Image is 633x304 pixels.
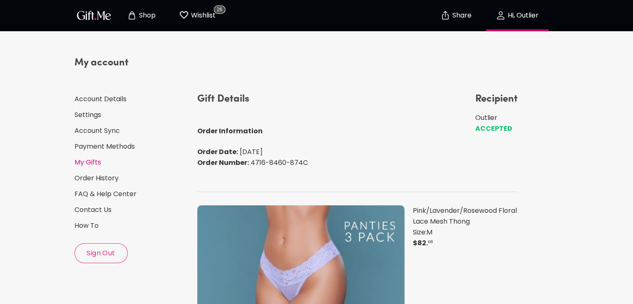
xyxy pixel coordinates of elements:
[75,9,113,21] img: GiftMe Logo
[413,227,518,238] p: Size : M
[74,56,191,70] h4: My account
[238,147,263,157] span: [DATE]
[174,2,220,29] button: Wishlist page
[440,10,450,20] img: secure
[137,12,156,19] p: Shop
[506,12,539,19] p: Hi, Outlier
[74,158,191,167] a: My Gifts
[74,189,191,199] a: FAQ & Help Center
[74,243,128,263] button: Sign Out
[74,95,191,104] a: Account Details
[197,126,308,137] p: Order Information
[413,238,518,249] p: $ 82 .
[74,126,191,135] a: Account Sync
[74,142,191,151] a: Payment Methods
[450,12,472,19] p: Share
[442,1,471,30] button: Share
[475,123,518,134] p: ACCEPTED
[428,238,433,248] span: ⁶⁸
[197,157,308,168] p: Order Number:
[214,5,225,14] span: 26
[75,249,127,258] span: Sign Out
[475,112,518,123] p: Outlier
[197,92,308,106] h4: Gift Details
[74,110,191,120] a: Settings
[189,10,216,21] p: Wishlist
[476,2,559,29] button: Hi, Outlier
[249,158,308,167] span: 4716-8460-874C
[74,205,191,214] a: Contact Us
[74,221,191,230] a: How To
[413,205,518,227] p: Pink/Lavender/Rosewood Floral Lace Mesh Thong
[119,2,164,29] button: Store page
[74,174,191,183] a: Order History
[197,147,308,157] p: Order Date:
[475,92,518,106] h4: Recipient
[74,10,114,20] button: GiftMe Logo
